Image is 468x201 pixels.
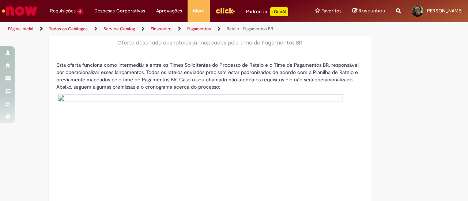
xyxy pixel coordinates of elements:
a: Rateio - Pagamentos BR [227,26,273,32]
span: Requisições [50,7,76,15]
div: Oferta destinada aos rateios já mapeados pelo time de Pagamentos BR [56,39,363,46]
a: Rascunhos [352,8,385,15]
p: +GenAi [270,7,288,16]
span: Esta oferta funciona como intermediária entre os Times Solicitantes do Processo de Rateio e o Tim... [56,62,359,90]
span: [PERSON_NAME] [426,8,463,14]
div: Padroniza [246,7,288,16]
span: 6 [77,8,83,15]
ul: Trilhas de página [5,22,306,36]
a: Financeiro [151,26,171,32]
span: Rascunhos [359,7,385,14]
span: More [193,7,204,15]
span: Favoritos [321,7,341,15]
img: ServiceNow [1,4,38,18]
img: click_logo_yellow_360x200.png [215,5,235,16]
a: Pagamentos [187,26,211,32]
a: Service Catalog [103,26,135,32]
a: Página inicial [8,26,33,32]
a: Todos os Catálogos [49,26,88,32]
span: Aprovações [156,7,182,15]
span: Despesas Corporativas [94,7,145,15]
